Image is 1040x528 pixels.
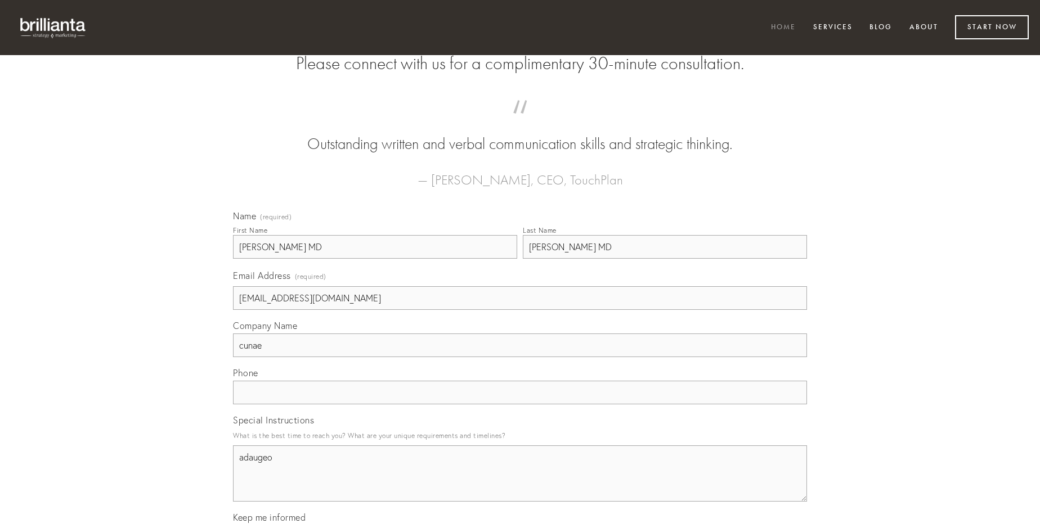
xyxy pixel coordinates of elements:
[233,53,807,74] h2: Please connect with us for a complimentary 30-minute consultation.
[233,320,297,331] span: Company Name
[260,214,292,220] span: (required)
[955,15,1029,39] a: Start Now
[806,19,860,37] a: Services
[11,11,96,44] img: brillianta - research, strategy, marketing
[523,226,557,234] div: Last Name
[764,19,803,37] a: Home
[251,111,789,133] span: “
[233,414,314,426] span: Special Instructions
[251,111,789,155] blockquote: Outstanding written and verbal communication skills and strategic thinking.
[233,367,258,378] span: Phone
[251,155,789,191] figcaption: — [PERSON_NAME], CEO, TouchPlan
[233,428,807,443] p: What is the best time to reach you? What are your unique requirements and timelines?
[233,210,256,222] span: Name
[902,19,945,37] a: About
[233,270,291,281] span: Email Address
[295,269,326,284] span: (required)
[233,512,306,523] span: Keep me informed
[862,19,899,37] a: Blog
[233,226,267,234] div: First Name
[233,445,807,502] textarea: adaugeo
